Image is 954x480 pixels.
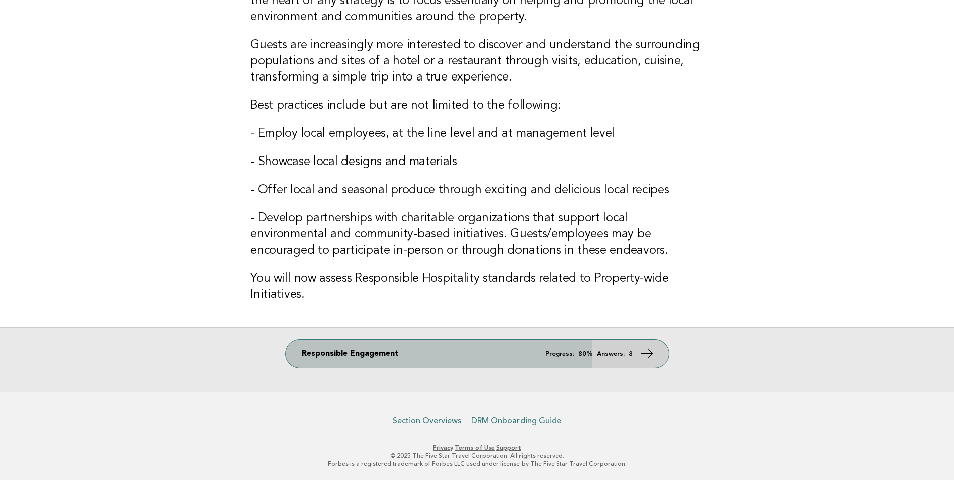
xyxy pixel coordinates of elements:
[393,416,461,426] a: Section Overviews
[286,340,669,368] a: Responsible Engagement Progress: 80% Answers: 8
[578,351,593,357] strong: 80%
[169,452,785,460] p: © 2025 The Five Star Travel Corporation. All rights reserved.
[455,444,495,451] a: Terms of Use
[471,416,561,426] a: DRM Onboarding Guide
[169,444,785,452] p: · ·
[545,351,574,357] em: Progress:
[250,210,704,259] h3: - Develop partnerships with charitable organizations that support local environmental and communi...
[629,351,633,357] strong: 8
[250,182,704,198] h3: - Offer local and seasonal produce through exciting and delicious local recipes
[496,444,521,451] a: Support
[250,126,704,142] h3: - Employ local employees, at the line level and at management level
[250,154,704,170] h3: - Showcase local designs and materials
[433,444,453,451] a: Privacy
[250,98,704,114] h3: Best practices include but are not limited to the following:
[169,460,785,468] p: Forbes is a registered trademark of Forbes LLC used under license by The Five Star Travel Corpora...
[250,37,704,86] h3: Guests are increasingly more interested to discover and understand the surrounding populations an...
[597,351,625,357] em: Answers:
[250,271,704,303] h3: You will now assess Responsible Hospitality standards related to Property-wide Initiatives.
